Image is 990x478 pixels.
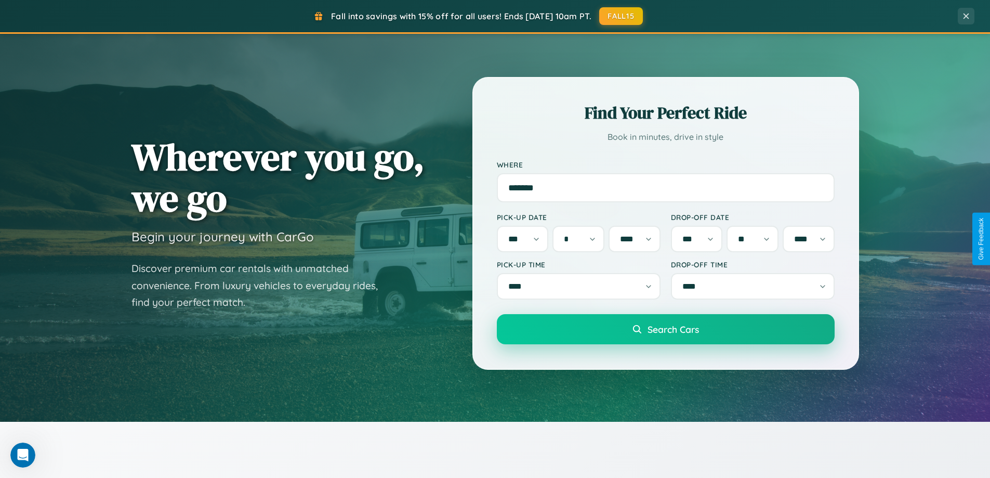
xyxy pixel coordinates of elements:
label: Where [497,160,835,169]
span: Fall into savings with 15% off for all users! Ends [DATE] 10am PT. [331,11,591,21]
h2: Find Your Perfect Ride [497,101,835,124]
label: Drop-off Time [671,260,835,269]
label: Pick-up Date [497,213,661,222]
p: Book in minutes, drive in style [497,130,835,145]
span: Search Cars [648,324,699,335]
div: Give Feedback [978,218,985,260]
label: Pick-up Time [497,260,661,269]
h1: Wherever you go, we go [131,136,425,218]
button: Search Cars [497,314,835,344]
iframe: Intercom live chat [10,443,35,468]
button: FALL15 [599,7,643,25]
h3: Begin your journey with CarGo [131,229,314,244]
label: Drop-off Date [671,213,835,222]
p: Discover premium car rentals with unmatched convenience. From luxury vehicles to everyday rides, ... [131,260,391,311]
